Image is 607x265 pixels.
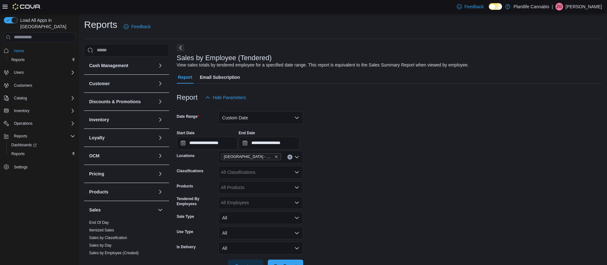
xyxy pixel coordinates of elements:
[14,134,27,139] span: Reports
[156,62,164,69] button: Cash Management
[13,3,41,10] img: Cova
[9,141,75,149] span: Dashboards
[224,154,273,160] span: [GEOGRAPHIC_DATA] - Dalhousie
[14,83,32,88] span: Customers
[11,132,75,140] span: Reports
[177,44,184,52] button: Next
[177,214,194,219] label: Sale Type
[14,48,24,54] span: Home
[513,3,549,10] p: Plantlife Cannabis
[156,98,164,105] button: Discounts & Promotions
[89,80,110,87] h3: Customer
[156,188,164,196] button: Products
[11,120,75,127] span: Operations
[177,153,195,158] label: Locations
[6,149,78,158] button: Reports
[294,155,299,160] button: Open list of options
[4,44,75,188] nav: Complex example
[89,135,105,141] h3: Loyalty
[89,117,109,123] h3: Inventory
[11,82,35,89] a: Customers
[89,62,128,69] h3: Cash Management
[89,153,155,159] button: OCM
[89,236,127,240] a: Sales by Classification
[14,108,29,113] span: Inventory
[11,57,25,62] span: Reports
[89,251,139,255] a: Sales by Employee (Created)
[177,137,237,149] input: Press the down key to open a popover containing a calendar.
[14,70,24,75] span: Users
[294,200,299,205] button: Open list of options
[89,135,155,141] button: Loyalty
[557,3,562,10] span: ZG
[177,196,216,206] label: Tendered By Employees
[121,20,153,33] a: Feedback
[6,55,78,64] button: Reports
[156,170,164,178] button: Pricing
[177,130,195,136] label: Start Date
[178,71,192,84] span: Report
[11,120,35,127] button: Operations
[89,171,104,177] h3: Pricing
[555,3,563,10] div: Zach Guenard
[89,117,155,123] button: Inventory
[1,132,78,141] button: Reports
[11,107,75,115] span: Inventory
[89,243,112,248] span: Sales by Day
[1,119,78,128] button: Operations
[156,206,164,214] button: Sales
[454,0,486,13] a: Feedback
[177,184,193,189] label: Products
[552,3,553,10] p: |
[239,137,299,149] input: Press the down key to open a popover containing a calendar.
[177,168,204,174] label: Classifications
[9,150,75,158] span: Reports
[1,162,78,171] button: Settings
[89,220,109,225] span: End Of Day
[218,211,303,224] button: All
[177,94,198,101] h3: Report
[84,18,117,31] h1: Reports
[177,229,193,234] label: Use Type
[489,3,502,10] input: Dark Mode
[6,141,78,149] a: Dashboards
[1,81,78,90] button: Customers
[177,244,196,249] label: Is Delivery
[156,80,164,87] button: Customer
[14,121,33,126] span: Operations
[89,189,108,195] h3: Products
[221,153,281,160] span: Calgary - Dalhousie
[9,150,27,158] a: Reports
[239,130,255,136] label: End Date
[89,80,155,87] button: Customer
[156,134,164,142] button: Loyalty
[156,116,164,123] button: Inventory
[11,94,29,102] button: Catalog
[131,23,150,30] span: Feedback
[11,47,27,55] a: Home
[89,207,155,213] button: Sales
[1,46,78,55] button: Home
[566,3,602,10] p: [PERSON_NAME]
[89,98,141,105] h3: Discounts & Promotions
[1,106,78,115] button: Inventory
[177,54,272,62] h3: Sales by Employee (Tendered)
[9,56,75,64] span: Reports
[11,81,75,89] span: Customers
[89,228,114,232] a: Itemized Sales
[287,155,292,160] button: Clear input
[177,114,199,119] label: Date Range
[89,228,114,233] span: Itemized Sales
[11,107,32,115] button: Inventory
[218,111,303,124] button: Custom Date
[464,3,484,10] span: Feedback
[89,207,101,213] h3: Sales
[89,220,109,225] a: End Of Day
[9,56,27,64] a: Reports
[89,189,155,195] button: Products
[89,171,155,177] button: Pricing
[9,141,39,149] a: Dashboards
[89,243,112,248] a: Sales by Day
